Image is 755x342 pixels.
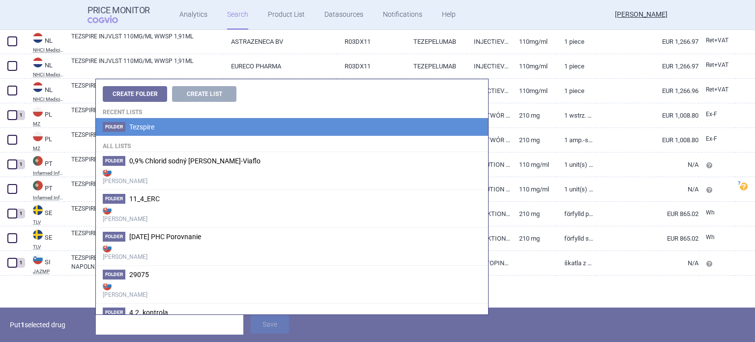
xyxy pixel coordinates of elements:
a: TEZSPIRE [71,229,224,247]
img: SK [103,244,112,252]
a: EUR 1,008.80 [595,103,698,127]
div: 1 [16,159,25,169]
a: EUR 1,266.96 [595,79,698,103]
a: TEZSPIRE 210 MG RAZTOPINA ZA INJICIRANJE V NAPOLNJENEM INJEKCIJSKEM PERESNIKU [71,253,224,271]
a: 1 unit(s) - 1.91 ml [557,153,595,177]
span: 4.2. kontrola [129,309,168,316]
abbr: TLV — Online database developed by the Dental and Pharmaceuticals Benefits Agency, Sweden. [33,245,64,249]
span: Retail price with VAT [706,62,728,68]
a: Ret+VAT [698,58,735,73]
a: INJEKTIONSVÄTSKA, LÖSNING I FÖRFYLLD INJEKTIONSPENNA [466,202,512,226]
strong: [PERSON_NAME] [103,280,481,299]
a: NLNLNHCI Medicijnkosten [26,32,64,53]
p: Put selected drug [10,315,88,335]
a: R03DX11 [337,30,407,54]
a: 1 wstrz. po 1,91 ml [557,103,595,127]
button: Save [251,315,289,334]
h4: Recent lists [96,102,488,118]
a: TEZEPELUMAB [406,54,466,78]
a: EUR 865.02 [595,202,698,226]
a: Wh [698,206,735,220]
span: 0,9% Chlorid sodný Baxter-Viaflo [129,157,261,165]
a: ASTRAZENECA BV [224,30,337,54]
a: 110MG/ML [512,79,557,103]
div: 1 [16,258,25,268]
a: škatla z 1 napolnjenim injekcijskim peresnikom [557,251,595,275]
strong: [PERSON_NAME] [103,166,481,186]
a: 1 unit(s) - 1.91 ml [557,177,595,201]
a: INJECTIEVLOEISTOF [466,30,512,54]
img: Slovenia [33,254,43,264]
a: R03DX11 [337,54,407,78]
a: Wh [698,230,735,245]
a: SOLUTION FOR INJECTION IN PRE-FILLED SYRINGE [466,177,512,201]
span: Folder [103,270,125,280]
a: PTPTInfarmed Infomed [26,180,64,200]
abbr: Infarmed Infomed — Infomed - medicinal products database, published by Infarmed, National Authori... [33,195,64,200]
span: Folder [103,122,125,132]
img: SK [103,281,112,290]
span: Retail price with VAT [706,86,728,93]
a: INJECTIEVLOEISTOF [466,54,512,78]
abbr: MZ — List of reimbursed medicinal products published by the Ministry of Health, Poland. [33,146,64,151]
span: Wholesale price without VAT [706,234,715,241]
img: Poland [33,107,43,117]
img: Portugal [33,156,43,166]
a: Förfylld spruta, 1 st, med automatiskt nålskydd [557,226,595,250]
a: EUR 1,266.97 [595,54,698,78]
a: Ret+VAT [698,33,735,48]
a: RAZTOPINA ZA INJICIRANJE V NAPOLNJENEM INJEKCIJSKEM PERESNIKU [466,251,512,275]
a: N/A [595,177,698,201]
img: Portugal [33,181,43,190]
a: 1 amp.-strzyk. 1,91 ml [557,128,595,152]
a: 1 piece [557,79,595,103]
a: TEZSPIRE [71,180,224,197]
span: Ex-factory price [706,135,717,142]
button: Create Folder [103,86,167,102]
abbr: MZ — List of reimbursed medicinal products published by the Ministry of Health, Poland. [33,122,64,126]
a: EUR 1,266.97 [595,30,698,54]
h4: All lists [96,136,488,152]
a: Ex-F [698,107,735,122]
a: SESETLV [26,204,64,225]
span: 29075 [129,271,149,279]
button: Create List [172,86,236,102]
a: 210 mg [512,103,557,127]
abbr: NHCI Medicijnkosten — Online database of drug prices developed by the National Health Care Instit... [33,72,64,77]
span: COGVIO [87,15,132,23]
a: PLPLMZ [26,130,64,151]
a: NLNLNHCI Medicijnkosten [26,81,64,102]
span: Folder [103,232,125,242]
a: TEZSPIRE INJVLST 110MG/ML WWSP 1,91ML [71,57,224,74]
a: EURECO PHARMA [224,54,337,78]
strong: Price Monitor [87,5,150,15]
a: EUR 1,008.80 [595,128,698,152]
span: Folder [103,308,125,317]
img: Netherlands [33,82,43,92]
a: Price MonitorCOGVIO [87,5,150,24]
a: Ex-F [698,132,735,147]
span: 11_4_ERC [129,195,160,203]
span: Folder [103,156,125,166]
abbr: JAZMP — List of medicinal products published by the Public Agency of the Republic of Slovenia for... [33,269,64,274]
abbr: NHCI Medicijnkosten — Online database of drug prices developed by the National Health Care Instit... [33,97,64,102]
strong: 1 [21,321,25,329]
a: PLPLMZ [26,106,64,126]
a: N/A [595,251,698,275]
a: TEZSPIRE [71,155,224,173]
a: NLNLNHCI Medicijnkosten [26,57,64,77]
abbr: Infarmed Infomed — Infomed - medicinal products database, published by Infarmed, National Authori... [33,171,64,176]
span: Tezspire [129,123,154,131]
a: 110 mg/ml [512,153,557,177]
a: TEZSPIRE INJVLST 110MG/ML WWSP 1,91ML [71,81,224,99]
a: 210 mg [512,226,557,250]
span: Wholesale price without VAT [706,209,715,216]
a: SOLUTION FOR INJECTION IN PRE-FILLED PEN [466,153,512,177]
img: SK [103,206,112,215]
a: 110 mg/ml [512,177,557,201]
a: Förfylld penna, 1 st [557,202,595,226]
strong: [PERSON_NAME] [103,204,481,223]
a: 110MG/ML [512,30,557,54]
abbr: NHCI Medicijnkosten — Online database of drug prices developed by the National Health Care Instit... [33,48,64,53]
a: 1 piece [557,54,595,78]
